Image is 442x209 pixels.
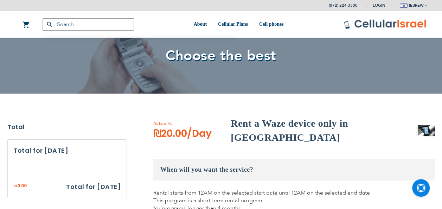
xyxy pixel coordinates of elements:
span: /Day [187,127,212,141]
button: Hebrew [399,0,427,11]
span: Choose the best [166,46,276,65]
img: Rent a Waze device only in Israel [418,125,435,136]
font: ₪20.00 [153,127,187,141]
span: About [194,21,207,27]
span: As Low As [153,120,231,127]
span: Cellular Plans [218,21,248,27]
strong: Total [7,122,127,132]
a: Cell phones [259,11,284,38]
h2: Rent a Waze device only in [GEOGRAPHIC_DATA] [231,116,413,145]
font: Hebrew [407,3,424,8]
span: ₪ [13,183,17,189]
img: Jerusalem [400,4,407,8]
a: About [194,11,207,38]
p: Rental starts from 12AM on the selected start date until 12AM on the selected end date [153,189,435,197]
span: Login [373,3,385,8]
span: Cell phones [259,21,284,27]
h3: Total for [DATE] [13,145,121,156]
a: Cellular Plans [218,11,248,38]
a: (072) 224-3300 [329,3,358,8]
h3: When will you want the service? [153,159,435,180]
h3: Total for [DATE] [66,182,121,192]
span: 0.00 [17,183,27,189]
img: Cellular Israel logo [344,19,427,30]
input: Search [43,18,134,31]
